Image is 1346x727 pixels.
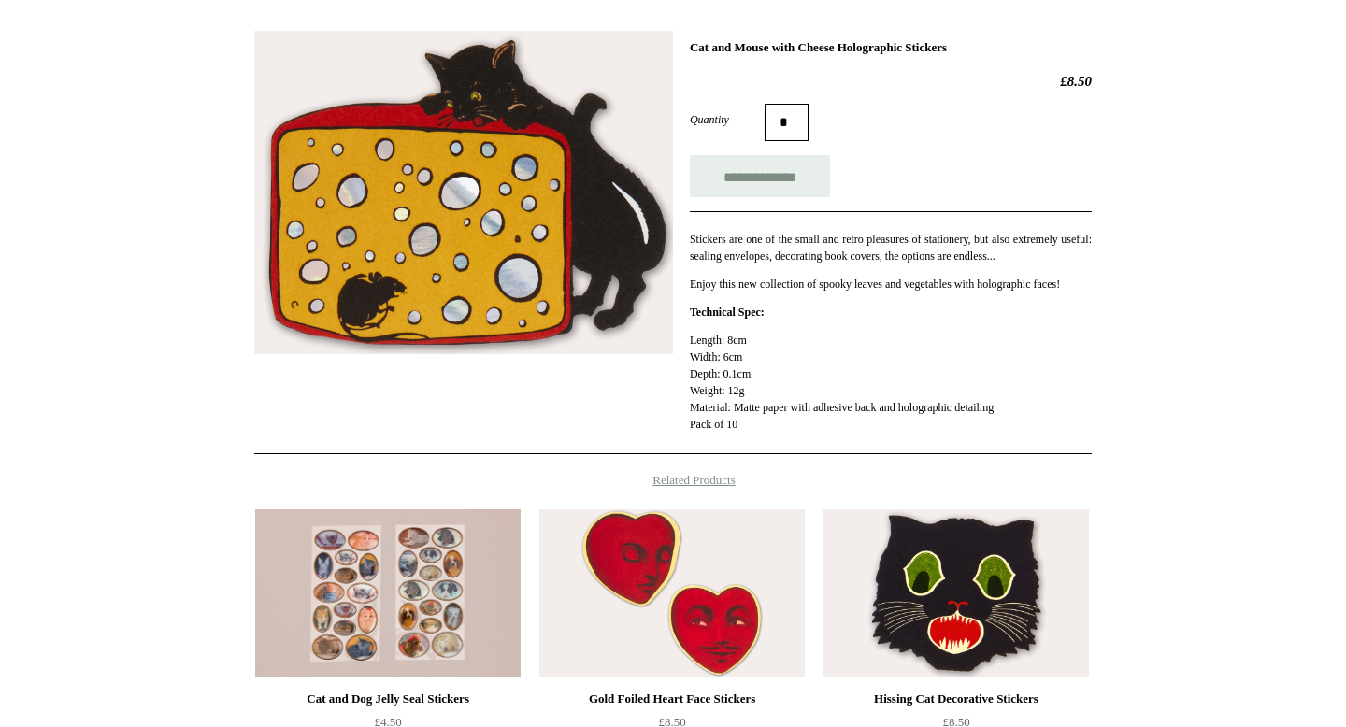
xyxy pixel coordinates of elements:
[828,688,1084,710] div: Hissing Cat Decorative Stickers
[690,332,1092,433] p: Length: 8cm Width: 6cm Depth: 0.1cm Weight: 12g Material: Matte paper with adhesive back and holo...
[823,509,1089,677] a: Hissing Cat Decorative Stickers Hissing Cat Decorative Stickers
[823,509,1089,677] img: Hissing Cat Decorative Stickers
[539,509,805,677] a: Gold Foiled Heart Face Stickers Gold Foiled Heart Face Stickers
[254,31,673,354] img: Cat and Mouse with Cheese Holographic Stickers
[260,688,516,710] div: Cat and Dog Jelly Seal Stickers
[690,306,765,319] strong: Technical Spec:
[690,276,1092,292] p: Enjoy this new collection of spooky leaves and vegetables with holographic faces!
[690,111,765,128] label: Quantity
[255,509,521,677] img: Cat and Dog Jelly Seal Stickers
[544,688,800,710] div: Gold Foiled Heart Face Stickers
[255,509,521,677] a: Cat and Dog Jelly Seal Stickers Cat and Dog Jelly Seal Stickers
[539,509,805,677] img: Gold Foiled Heart Face Stickers
[690,231,1092,264] p: Stickers are one of the small and retro pleasures of stationery, but also extremely useful: seali...
[206,473,1140,488] h4: Related Products
[690,40,1092,55] h1: Cat and Mouse with Cheese Holographic Stickers
[690,73,1092,90] h2: £8.50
